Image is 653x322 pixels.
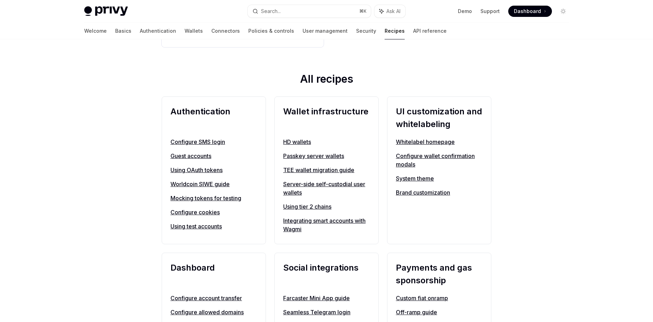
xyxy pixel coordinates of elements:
[170,152,257,160] a: Guest accounts
[508,6,552,17] a: Dashboard
[261,7,281,15] div: Search...
[170,222,257,231] a: Using test accounts
[283,180,370,197] a: Server-side self-custodial user wallets
[374,5,405,18] button: Ask AI
[283,105,370,131] h2: Wallet infrastructure
[283,261,370,287] h2: Social integrations
[84,23,107,39] a: Welcome
[115,23,131,39] a: Basics
[396,308,483,316] a: Off-ramp guide
[356,23,376,39] a: Security
[396,261,483,287] h2: Payments and gas sponsorship
[283,152,370,160] a: Passkey server wallets
[303,23,348,39] a: User management
[386,8,400,15] span: Ask AI
[396,174,483,183] a: System theme
[283,138,370,146] a: HD wallets
[480,8,500,15] a: Support
[359,8,367,14] span: ⌘ K
[170,166,257,174] a: Using OAuth tokens
[170,261,257,287] h2: Dashboard
[396,188,483,197] a: Brand customization
[185,23,203,39] a: Wallets
[558,6,569,17] button: Toggle dark mode
[248,23,294,39] a: Policies & controls
[396,294,483,302] a: Custom fiat onramp
[140,23,176,39] a: Authentication
[283,166,370,174] a: TEE wallet migration guide
[170,180,257,188] a: Worldcoin SIWE guide
[283,308,370,316] a: Seamless Telegram login
[396,138,483,146] a: Whitelabel homepage
[162,72,491,88] h2: All recipes
[170,194,257,202] a: Mocking tokens for testing
[283,202,370,211] a: Using tier 2 chains
[396,152,483,169] a: Configure wallet confirmation modals
[170,308,257,316] a: Configure allowed domains
[396,105,483,131] h2: UI customization and whitelabeling
[84,6,128,16] img: light logo
[248,5,371,18] button: Search...⌘K
[283,216,370,233] a: Integrating smart accounts with Wagmi
[211,23,240,39] a: Connectors
[514,8,541,15] span: Dashboard
[170,294,257,302] a: Configure account transfer
[283,294,370,302] a: Farcaster Mini App guide
[385,23,405,39] a: Recipes
[170,208,257,216] a: Configure cookies
[458,8,472,15] a: Demo
[170,105,257,131] h2: Authentication
[413,23,447,39] a: API reference
[170,138,257,146] a: Configure SMS login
